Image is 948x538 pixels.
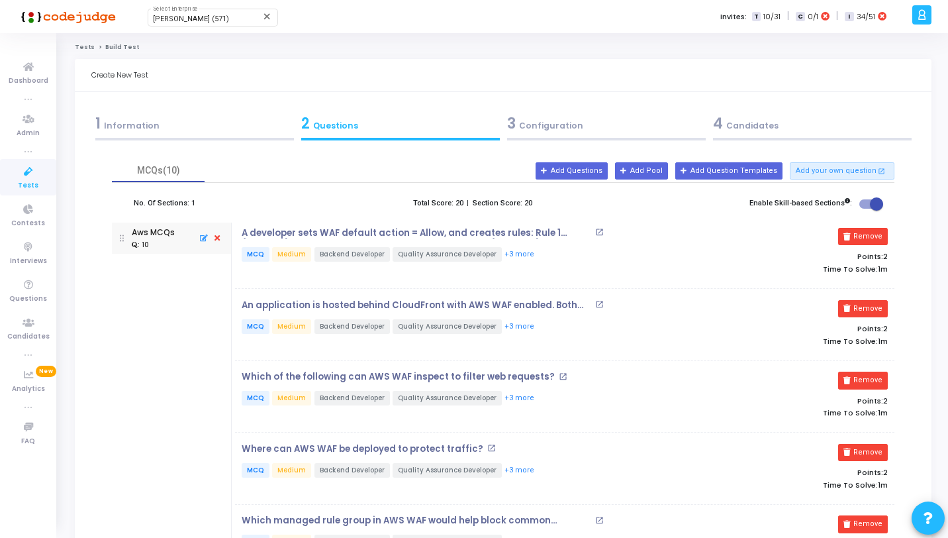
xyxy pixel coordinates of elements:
img: drag icon [120,223,124,254]
a: 4Candidates [709,109,915,144]
p: Where can AWS WAF be deployed to protect traffic? [242,444,483,455]
span: MCQ [242,463,269,478]
button: Remove [838,372,888,389]
mat-icon: open_in_new [595,300,604,309]
span: 34/51 [857,11,875,23]
p: Time To Solve: [681,265,888,274]
span: Analytics [12,384,45,395]
span: C [796,12,804,22]
span: I [845,12,853,22]
span: 1m [878,409,888,417]
p: Points: [681,397,888,405]
span: 1m [878,337,888,346]
a: 3Configuration [503,109,709,144]
span: 1 [95,113,101,134]
span: MCQ [242,319,269,334]
span: 2 [883,251,888,262]
div: Information [95,113,294,134]
span: Medium [272,247,311,262]
p: An application is hosted behind CloudFront with AWS WAF enabled. Both AWS Managed Rules and a cus... [242,300,591,311]
span: Backend Developer [314,463,390,478]
span: 0/1 [808,11,818,23]
div: MCQs(10) [120,164,197,178]
label: Total Score: 20 [413,198,463,209]
span: Contests [11,218,45,229]
p: Points: [681,325,888,333]
span: Quality Assurance Developer [393,391,502,405]
span: FAQ [21,436,35,447]
img: logo [17,3,116,30]
span: Backend Developer [314,319,390,334]
p: Time To Solve: [681,409,888,417]
a: 1Information [91,109,297,144]
button: Remove [838,228,888,245]
label: No. Of Sections: 1 [134,198,195,209]
div: Configuration [507,113,706,134]
p: Time To Solve: [681,481,888,490]
span: Backend Developer [314,391,390,405]
span: 2 [883,467,888,478]
button: +3 more [504,392,535,405]
span: Dashboard [9,76,48,87]
div: Aws MCQs [132,227,175,239]
span: T [752,12,761,22]
button: Remove [838,444,888,461]
mat-icon: Clear [262,11,273,22]
span: Medium [272,319,311,334]
span: MCQ [242,391,269,405]
nav: breadcrumb [75,43,931,52]
span: 10/31 [763,11,781,23]
button: Remove [838,515,888,533]
button: +3 more [504,248,535,261]
span: 2 [883,323,888,334]
label: Enable Skill-based Sections : [749,198,852,209]
label: Invites: [720,11,747,23]
span: Medium [272,463,311,478]
span: MCQ [242,247,269,262]
span: Candidates [7,331,50,343]
mat-icon: open_in_new [878,166,885,176]
button: Remove [838,300,888,317]
mat-icon: open_in_new [595,516,604,525]
div: : 10 [132,241,149,250]
span: Build Test [105,43,139,51]
p: Which of the following can AWS WAF inspect to filter web requests? [242,372,555,382]
button: Add Question Templates [675,162,782,180]
span: 2 [301,113,310,134]
p: Which managed rule group in AWS WAF would help block common vulnerabilities like SQL injection an... [242,515,591,526]
span: 3 [507,113,516,134]
span: Questions [9,294,47,305]
mat-icon: open_in_new [595,228,604,237]
mat-icon: open_in_new [487,444,496,453]
button: +3 more [504,321,535,333]
span: | [787,9,789,23]
a: Tests [75,43,95,51]
p: A developer sets WAF default action = Allow, and creates rules: Rule 1 (priority 1): Block reques... [242,228,591,239]
span: Quality Assurance Developer [393,319,502,334]
p: Time To Solve: [681,337,888,346]
span: Quality Assurance Developer [393,463,502,478]
mat-icon: open_in_new [559,372,567,381]
span: 2 [883,396,888,406]
b: | [467,199,469,207]
span: 4 [713,113,723,134]
span: Medium [272,391,311,405]
span: Admin [17,128,40,139]
span: Quality Assurance Developer [393,247,502,262]
p: Points: [681,468,888,477]
span: Interviews [10,256,47,267]
span: [PERSON_NAME] (571) [153,15,229,23]
p: Points: [681,252,888,261]
button: +3 more [504,464,535,477]
span: | [836,9,838,23]
span: 1m [878,265,888,274]
button: Add Questions [536,162,608,180]
span: New [36,366,56,377]
span: 1m [878,481,888,490]
button: Add Pool [615,162,668,180]
div: Create New Test [91,59,148,91]
button: Add your own question [790,162,894,180]
div: Questions [301,113,500,134]
span: Backend Developer [314,247,390,262]
a: 2Questions [297,109,503,144]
